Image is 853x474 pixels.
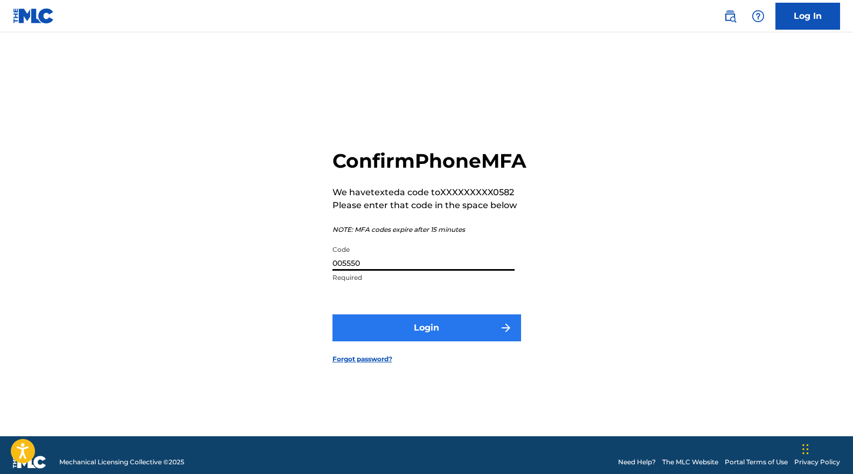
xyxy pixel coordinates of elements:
[332,314,521,341] button: Login
[794,457,840,467] a: Privacy Policy
[799,422,853,474] iframe: Chat Widget
[775,3,840,30] a: Log In
[802,433,809,465] div: Drag
[332,186,526,199] p: We have texted a code to XXXXXXXXX0582
[724,10,737,23] img: search
[332,225,526,235] p: NOTE: MFA codes expire after 15 minutes
[59,457,184,467] span: Mechanical Licensing Collective © 2025
[719,5,741,27] a: Public Search
[500,321,512,334] img: f7272a7cc735f4ea7f67.svg
[662,457,718,467] a: The MLC Website
[332,149,526,173] h2: Confirm Phone MFA
[332,199,526,212] p: Please enter that code in the space below
[13,8,54,24] img: MLC Logo
[13,456,46,469] img: logo
[332,273,515,283] p: Required
[725,457,788,467] a: Portal Terms of Use
[752,10,765,23] img: help
[747,5,769,27] div: Help
[332,354,392,364] a: Forgot password?
[618,457,656,467] a: Need Help?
